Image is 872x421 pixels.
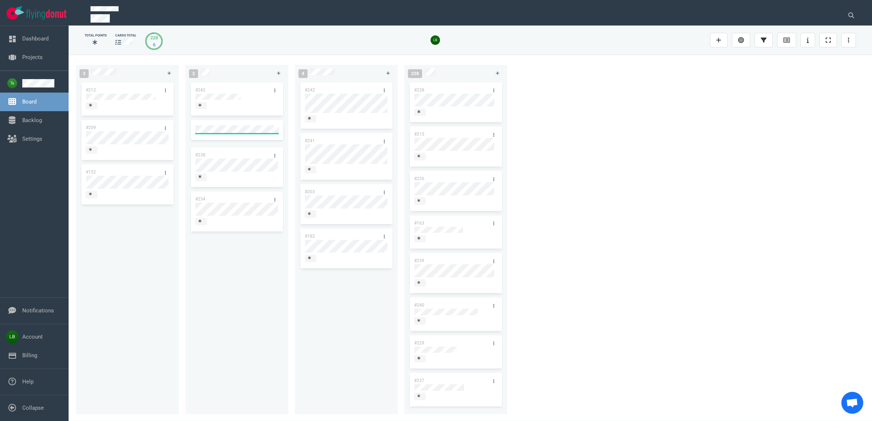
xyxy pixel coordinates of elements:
a: Projects [22,54,43,61]
a: #182 [305,234,315,239]
img: 26 [431,35,440,45]
a: #237 [414,378,424,383]
a: #209 [86,125,96,130]
div: cards total [115,33,136,38]
a: Dashboard [22,35,49,42]
a: #152 [86,169,96,175]
a: #238 [195,152,205,157]
a: Notifications [22,307,54,314]
div: 6 [150,41,158,48]
a: #242 [305,87,315,93]
div: Chat abierto [841,392,863,414]
a: Account [22,334,43,340]
a: #215 [414,132,424,137]
a: Settings [22,136,42,142]
a: #240 [414,303,424,308]
a: #241 [305,138,315,143]
a: #226 [414,176,424,181]
a: Billing [22,352,37,359]
a: Backlog [22,117,42,124]
img: Flying Donut text logo [26,9,66,19]
a: #212 [86,87,96,93]
a: #203 [305,189,315,194]
a: Help [22,378,34,385]
a: #229 [414,340,424,346]
a: #163 [414,221,424,226]
a: #243 [195,87,205,93]
a: #228 [414,87,424,93]
span: 3 [80,69,89,78]
a: Collapse [22,405,44,411]
a: #239 [414,258,424,263]
span: 228 [408,69,422,78]
div: 228 [150,34,158,41]
a: #234 [195,196,205,202]
a: Board [22,98,36,105]
div: Total Points [85,33,107,38]
span: 2 [189,69,198,78]
span: 4 [298,69,308,78]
